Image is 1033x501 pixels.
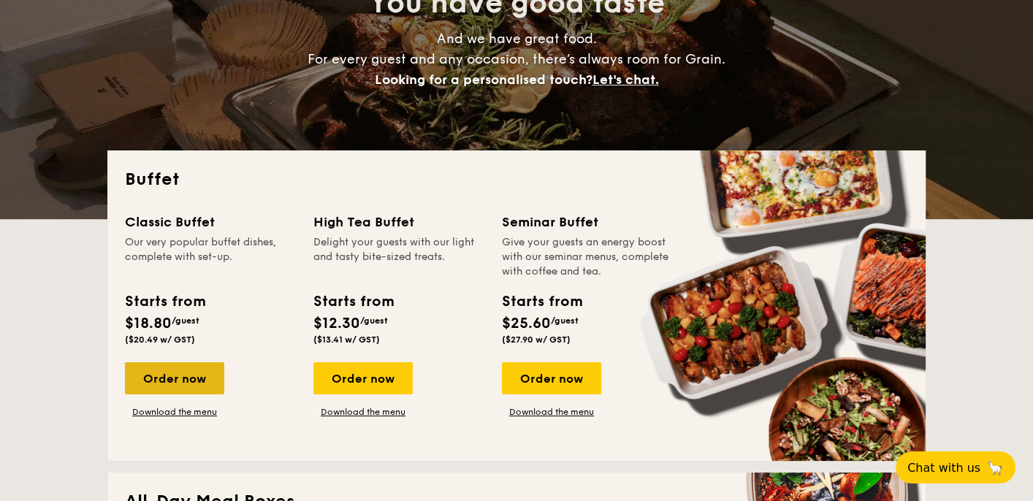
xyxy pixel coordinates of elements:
[502,212,673,232] div: Seminar Buffet
[125,168,908,191] h2: Buffet
[125,212,296,232] div: Classic Buffet
[125,291,205,313] div: Starts from
[125,334,195,345] span: ($20.49 w/ GST)
[172,315,199,326] span: /guest
[502,334,571,345] span: ($27.90 w/ GST)
[360,315,388,326] span: /guest
[313,362,413,394] div: Order now
[313,334,380,345] span: ($13.41 w/ GST)
[313,291,393,313] div: Starts from
[907,461,980,475] span: Chat with us
[125,235,296,279] div: Our very popular buffet dishes, complete with set-up.
[125,406,224,418] a: Download the menu
[986,459,1004,476] span: 🦙
[313,315,360,332] span: $12.30
[125,362,224,394] div: Order now
[313,406,413,418] a: Download the menu
[313,212,484,232] div: High Tea Buffet
[551,315,579,326] span: /guest
[896,451,1015,483] button: Chat with us🦙
[125,315,172,332] span: $18.80
[313,235,484,279] div: Delight your guests with our light and tasty bite-sized treats.
[502,291,582,313] div: Starts from
[502,315,551,332] span: $25.60
[502,406,601,418] a: Download the menu
[592,72,659,88] span: Let's chat.
[502,362,601,394] div: Order now
[502,235,673,279] div: Give your guests an energy boost with our seminar menus, complete with coffee and tea.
